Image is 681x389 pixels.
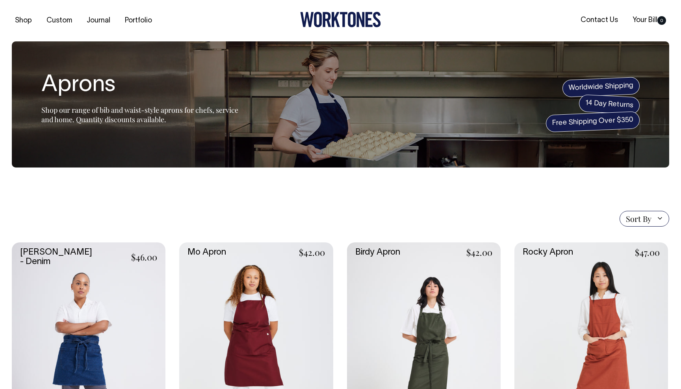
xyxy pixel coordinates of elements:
[657,16,666,25] span: 0
[12,14,35,27] a: Shop
[629,14,669,27] a: Your Bill0
[84,14,113,27] a: Journal
[546,111,640,132] span: Free Shipping Over $350
[579,94,640,115] span: 14 Day Returns
[562,77,640,97] span: Worldwide Shipping
[122,14,155,27] a: Portfolio
[43,14,75,27] a: Custom
[41,73,238,98] h1: Aprons
[626,214,651,223] span: Sort By
[41,105,238,124] span: Shop our range of bib and waist-style aprons for chefs, service and home. Quantity discounts avai...
[577,14,621,27] a: Contact Us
